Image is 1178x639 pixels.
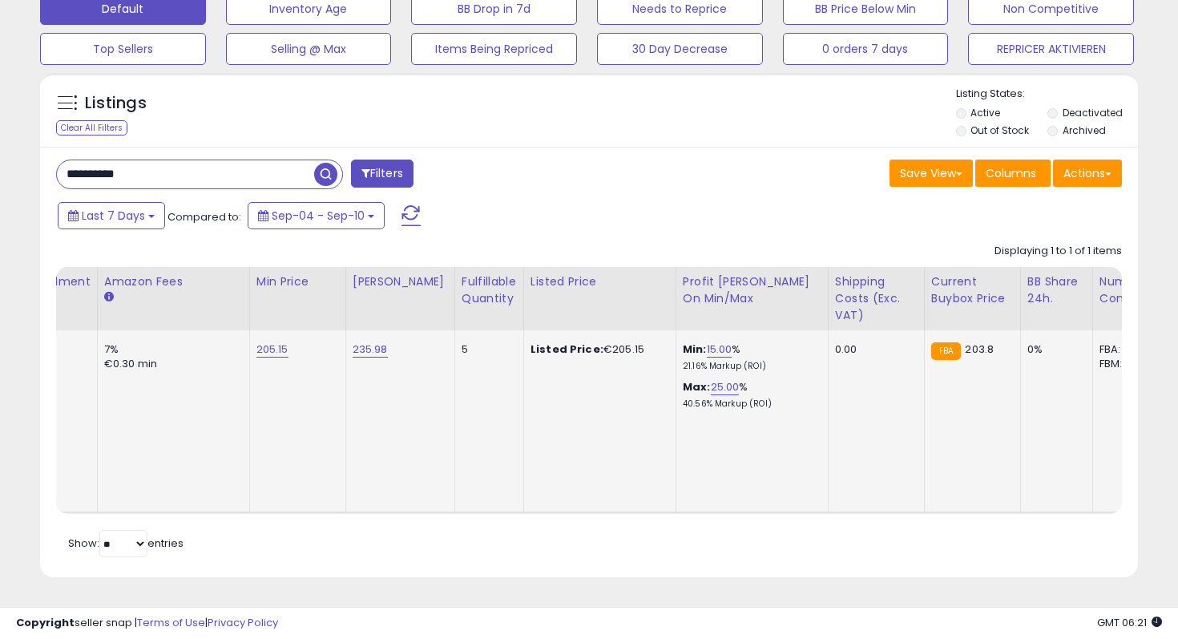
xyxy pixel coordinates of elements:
[707,342,732,358] a: 15.00
[248,202,385,229] button: Sep-04 - Sep-10
[56,120,127,135] div: Clear All Filters
[970,123,1029,137] label: Out of Stock
[676,267,828,330] th: The percentage added to the cost of goods (COGS) that forms the calculator for Min & Max prices.
[167,209,241,224] span: Compared to:
[462,342,511,357] div: 5
[683,342,707,357] b: Min:
[40,33,206,65] button: Top Sellers
[531,342,664,357] div: €205.15
[1027,342,1080,357] div: 0%
[531,273,669,290] div: Listed Price
[29,342,85,357] div: 9.54
[683,379,711,394] b: Max:
[353,342,388,358] a: 235.98
[1099,357,1152,371] div: FBM: 9
[462,273,517,307] div: Fulfillable Quantity
[208,615,278,630] a: Privacy Policy
[104,357,237,371] div: €0.30 min
[1053,160,1122,187] button: Actions
[104,273,243,290] div: Amazon Fees
[683,380,816,410] div: %
[85,92,147,115] h5: Listings
[226,33,392,65] button: Selling @ Max
[351,160,414,188] button: Filters
[58,202,165,229] button: Last 7 Days
[835,273,918,324] div: Shipping Costs (Exc. VAT)
[711,379,740,395] a: 25.00
[137,615,205,630] a: Terms of Use
[1027,273,1086,307] div: BB Share 24h.
[82,208,145,224] span: Last 7 Days
[272,208,365,224] span: Sep-04 - Sep-10
[256,342,288,358] a: 205.15
[683,361,816,372] p: 21.16% Markup (ROI)
[965,342,994,357] span: 203.8
[968,33,1134,65] button: REPRICER AKTIVIEREN
[68,536,184,551] span: Show: entries
[256,273,339,290] div: Min Price
[683,398,816,410] p: 40.56% Markup (ROI)
[104,342,237,357] div: 7%
[411,33,577,65] button: Items Being Repriced
[1063,106,1123,119] label: Deactivated
[531,342,603,357] b: Listed Price:
[1063,123,1106,137] label: Archived
[986,165,1036,181] span: Columns
[16,616,278,631] div: seller snap | |
[683,342,816,372] div: %
[890,160,973,187] button: Save View
[931,342,961,360] small: FBA
[956,87,1139,102] p: Listing States:
[1099,273,1158,307] div: Num of Comp.
[29,273,91,307] div: Fulfillment Cost
[353,273,448,290] div: [PERSON_NAME]
[835,342,912,357] div: 0.00
[970,106,1000,119] label: Active
[783,33,949,65] button: 0 orders 7 days
[1099,342,1152,357] div: FBA: 10
[994,244,1122,259] div: Displaying 1 to 1 of 1 items
[683,273,821,307] div: Profit [PERSON_NAME] on Min/Max
[16,615,75,630] strong: Copyright
[975,160,1051,187] button: Columns
[104,290,114,305] small: Amazon Fees.
[931,273,1014,307] div: Current Buybox Price
[597,33,763,65] button: 30 Day Decrease
[1097,615,1162,630] span: 2025-09-18 06:21 GMT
